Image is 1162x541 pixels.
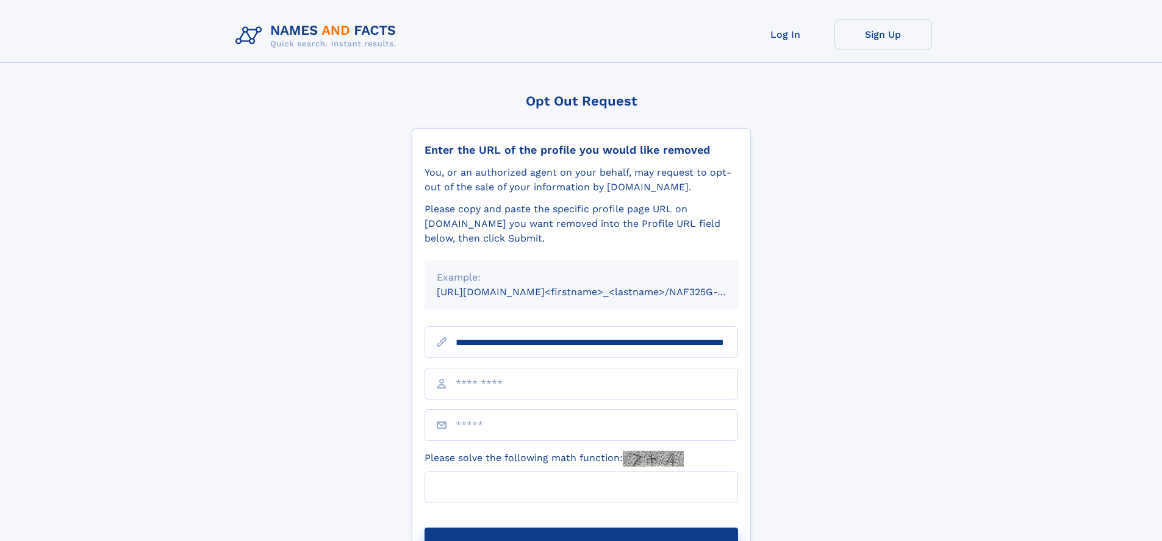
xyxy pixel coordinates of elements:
[425,451,684,467] label: Please solve the following math function:
[425,202,738,246] div: Please copy and paste the specific profile page URL on [DOMAIN_NAME] you want removed into the Pr...
[737,20,834,49] a: Log In
[834,20,932,49] a: Sign Up
[425,143,738,157] div: Enter the URL of the profile you would like removed
[425,165,738,195] div: You, or an authorized agent on your behalf, may request to opt-out of the sale of your informatio...
[231,20,406,52] img: Logo Names and Facts
[437,270,726,285] div: Example:
[412,93,751,109] div: Opt Out Request
[437,286,761,298] small: [URL][DOMAIN_NAME]<firstname>_<lastname>/NAF325G-xxxxxxxx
